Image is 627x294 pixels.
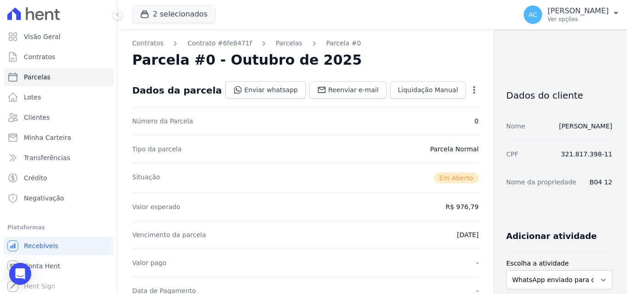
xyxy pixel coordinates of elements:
[309,81,386,99] a: Reenviar e-mail
[476,258,479,267] dd: -
[516,2,627,28] button: AC [PERSON_NAME] Ver opções
[9,263,31,285] div: Open Intercom Messenger
[4,237,113,255] a: Recebíveis
[328,85,379,94] span: Reenviar e-mail
[132,202,180,211] dt: Valor esperado
[24,93,41,102] span: Lotes
[559,122,612,130] a: [PERSON_NAME]
[132,230,206,239] dt: Vencimento da parcela
[7,222,110,233] div: Plataformas
[132,85,222,96] div: Dados da parcela
[4,108,113,127] a: Clientes
[506,231,597,242] h3: Adicionar atividade
[548,16,609,23] p: Ver opções
[24,173,47,183] span: Crédito
[506,178,577,187] dt: Nome da propriedade
[4,28,113,46] a: Visão Geral
[4,88,113,106] a: Lotes
[434,172,479,183] span: Em Aberto
[132,258,167,267] dt: Valor pago
[430,144,479,154] dd: Parcela Normal
[4,169,113,187] a: Crédito
[398,85,458,94] span: Liquidação Manual
[24,241,58,250] span: Recebíveis
[4,128,113,147] a: Minha Carteira
[548,6,609,16] p: [PERSON_NAME]
[187,39,252,48] a: Contrato #6fe8471f
[132,116,193,126] dt: Número da Parcela
[506,90,612,101] h3: Dados do cliente
[4,48,113,66] a: Contratos
[561,150,612,159] dd: 321.817.398-11
[24,52,55,61] span: Contratos
[132,172,160,183] dt: Situação
[24,133,71,142] span: Minha Carteira
[506,259,612,268] label: Escolha a atividade
[132,144,182,154] dt: Tipo da parcela
[276,39,302,48] a: Parcelas
[24,72,50,82] span: Parcelas
[506,150,518,159] dt: CPF
[132,52,362,68] h2: Parcela #0 - Outubro de 2025
[24,113,50,122] span: Clientes
[4,68,113,86] a: Parcelas
[24,261,60,271] span: Conta Hent
[506,122,525,131] dt: Nome
[24,153,70,162] span: Transferências
[132,39,163,48] a: Contratos
[390,81,466,99] a: Liquidação Manual
[529,11,537,18] span: AC
[132,6,215,23] button: 2 selecionados
[24,194,64,203] span: Negativação
[326,39,361,48] a: Parcela #0
[589,178,612,187] dd: B04 12
[475,116,479,126] dd: 0
[24,32,61,41] span: Visão Geral
[4,189,113,207] a: Negativação
[457,230,478,239] dd: [DATE]
[225,81,306,99] a: Enviar whatsapp
[132,39,479,48] nav: Breadcrumb
[4,149,113,167] a: Transferências
[446,202,479,211] dd: R$ 976,79
[4,257,113,275] a: Conta Hent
